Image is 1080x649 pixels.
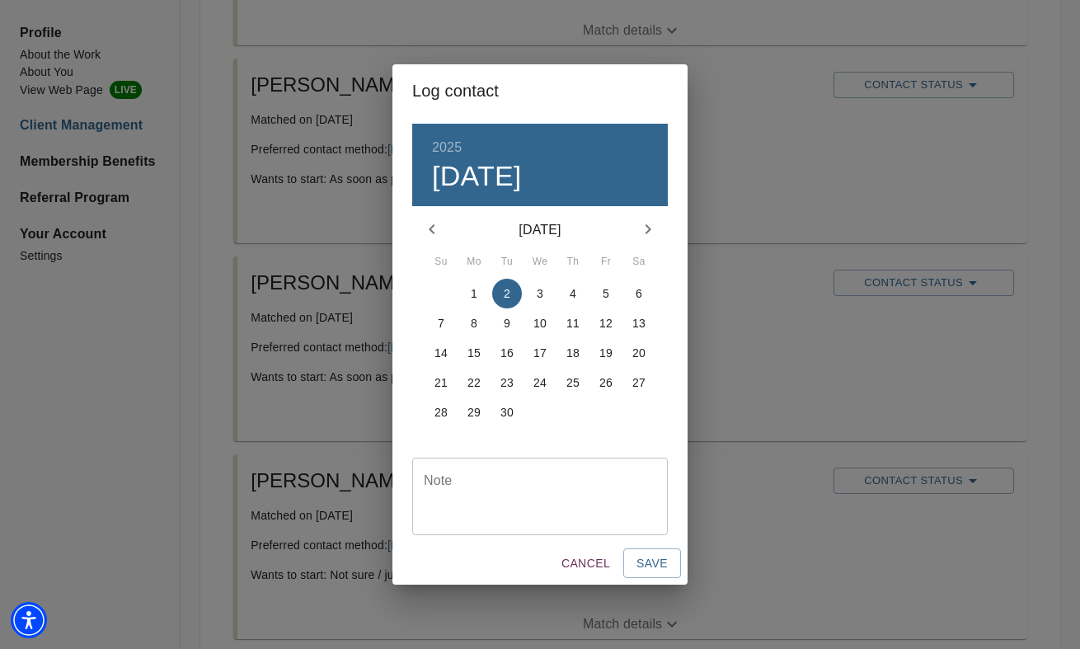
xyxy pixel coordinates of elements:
[492,397,522,427] button: 30
[500,345,514,361] p: 16
[426,397,456,427] button: 28
[599,315,613,332] p: 12
[537,285,543,302] p: 3
[426,338,456,368] button: 14
[459,279,489,308] button: 1
[11,602,47,638] div: Accessibility Menu
[492,308,522,338] button: 9
[591,368,621,397] button: 26
[558,368,588,397] button: 25
[500,374,514,391] p: 23
[525,254,555,270] span: We
[566,315,580,332] p: 11
[603,285,609,302] p: 5
[467,345,481,361] p: 15
[636,285,642,302] p: 6
[558,254,588,270] span: Th
[566,345,580,361] p: 18
[632,315,646,332] p: 13
[412,78,668,104] h2: Log contact
[533,374,547,391] p: 24
[525,308,555,338] button: 10
[467,404,481,421] p: 29
[467,374,481,391] p: 22
[570,285,576,302] p: 4
[558,279,588,308] button: 4
[566,374,580,391] p: 25
[561,553,610,574] span: Cancel
[624,368,654,397] button: 27
[459,368,489,397] button: 22
[533,315,547,332] p: 10
[624,308,654,338] button: 13
[434,345,448,361] p: 14
[623,548,681,579] button: Save
[432,159,522,194] button: [DATE]
[525,338,555,368] button: 17
[459,397,489,427] button: 29
[591,254,621,270] span: Fr
[533,345,547,361] p: 17
[591,279,621,308] button: 5
[459,338,489,368] button: 15
[432,136,462,159] button: 2025
[599,374,613,391] p: 26
[426,368,456,397] button: 21
[591,338,621,368] button: 19
[624,254,654,270] span: Sa
[426,308,456,338] button: 7
[525,279,555,308] button: 3
[504,285,510,302] p: 2
[558,308,588,338] button: 11
[471,285,477,302] p: 1
[636,553,668,574] span: Save
[558,338,588,368] button: 18
[471,315,477,332] p: 8
[624,338,654,368] button: 20
[426,254,456,270] span: Su
[632,345,646,361] p: 20
[599,345,613,361] p: 19
[492,254,522,270] span: Tu
[525,368,555,397] button: 24
[632,374,646,391] p: 27
[459,254,489,270] span: Mo
[504,315,510,332] p: 9
[492,279,522,308] button: 2
[492,338,522,368] button: 16
[624,279,654,308] button: 6
[591,308,621,338] button: 12
[459,308,489,338] button: 8
[492,368,522,397] button: 23
[438,315,444,332] p: 7
[555,548,617,579] button: Cancel
[434,404,448,421] p: 28
[500,404,514,421] p: 30
[434,374,448,391] p: 21
[452,220,628,240] p: [DATE]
